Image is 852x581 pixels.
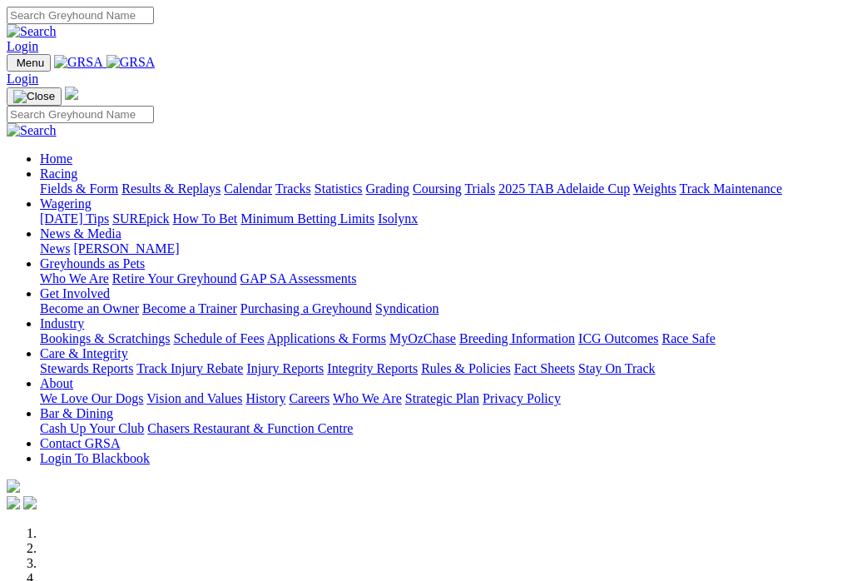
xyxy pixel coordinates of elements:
[112,211,169,226] a: SUREpick
[327,361,418,375] a: Integrity Reports
[578,331,658,345] a: ICG Outcomes
[7,7,154,24] input: Search
[173,331,264,345] a: Schedule of Fees
[7,54,51,72] button: Toggle navigation
[65,87,78,100] img: logo-grsa-white.png
[366,181,409,196] a: Grading
[7,87,62,106] button: Toggle navigation
[40,346,128,360] a: Care & Integrity
[40,241,70,256] a: News
[483,391,561,405] a: Privacy Policy
[413,181,462,196] a: Coursing
[40,451,150,465] a: Login To Blackbook
[680,181,782,196] a: Track Maintenance
[405,391,479,405] a: Strategic Plan
[246,361,324,375] a: Injury Reports
[147,421,353,435] a: Chasers Restaurant & Function Centre
[40,376,73,390] a: About
[661,331,715,345] a: Race Safe
[289,391,329,405] a: Careers
[40,271,845,286] div: Greyhounds as Pets
[245,391,285,405] a: History
[421,361,511,375] a: Rules & Policies
[40,331,845,346] div: Industry
[136,361,243,375] a: Track Injury Rebate
[173,211,238,226] a: How To Bet
[121,181,220,196] a: Results & Replays
[40,301,845,316] div: Get Involved
[464,181,495,196] a: Trials
[112,271,237,286] a: Retire Your Greyhound
[40,361,845,376] div: Care & Integrity
[224,181,272,196] a: Calendar
[40,211,109,226] a: [DATE] Tips
[73,241,179,256] a: [PERSON_NAME]
[267,331,386,345] a: Applications & Forms
[459,331,575,345] a: Breeding Information
[7,72,38,86] a: Login
[7,496,20,509] img: facebook.svg
[578,361,655,375] a: Stay On Track
[40,151,72,166] a: Home
[40,256,145,271] a: Greyhounds as Pets
[40,301,139,315] a: Become an Owner
[40,226,121,241] a: News & Media
[315,181,363,196] a: Statistics
[40,421,845,436] div: Bar & Dining
[514,361,575,375] a: Fact Sheets
[40,331,170,345] a: Bookings & Scratchings
[106,55,156,70] img: GRSA
[40,271,109,286] a: Who We Are
[7,479,20,493] img: logo-grsa-white.png
[240,211,374,226] a: Minimum Betting Limits
[40,391,143,405] a: We Love Our Dogs
[40,181,118,196] a: Fields & Form
[54,55,103,70] img: GRSA
[40,181,845,196] div: Racing
[40,211,845,226] div: Wagering
[40,406,113,420] a: Bar & Dining
[40,316,84,330] a: Industry
[333,391,402,405] a: Who We Are
[498,181,630,196] a: 2025 TAB Adelaide Cup
[23,496,37,509] img: twitter.svg
[375,301,438,315] a: Syndication
[40,286,110,300] a: Get Involved
[378,211,418,226] a: Isolynx
[240,301,372,315] a: Purchasing a Greyhound
[7,106,154,123] input: Search
[146,391,242,405] a: Vision and Values
[7,123,57,138] img: Search
[40,436,120,450] a: Contact GRSA
[40,361,133,375] a: Stewards Reports
[40,391,845,406] div: About
[142,301,237,315] a: Become a Trainer
[13,90,55,103] img: Close
[389,331,456,345] a: MyOzChase
[275,181,311,196] a: Tracks
[240,271,357,286] a: GAP SA Assessments
[40,421,144,435] a: Cash Up Your Club
[7,24,57,39] img: Search
[40,196,92,211] a: Wagering
[40,166,77,181] a: Racing
[40,241,845,256] div: News & Media
[7,39,38,53] a: Login
[17,57,44,69] span: Menu
[633,181,676,196] a: Weights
